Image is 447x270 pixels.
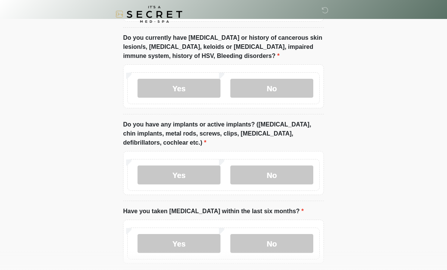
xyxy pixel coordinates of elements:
[230,234,313,253] label: No
[138,165,220,184] label: Yes
[116,6,182,23] img: It's A Secret Med Spa Logo
[138,79,220,98] label: Yes
[230,79,313,98] label: No
[230,165,313,184] label: No
[138,234,220,253] label: Yes
[123,120,324,147] label: Do you have any implants or active implants? ([MEDICAL_DATA], chin implants, metal rods, screws, ...
[123,207,304,216] label: Have you taken [MEDICAL_DATA] within the last six months?
[123,33,324,61] label: Do you currently have [MEDICAL_DATA] or history of cancerous skin lesion/s, [MEDICAL_DATA], keloi...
